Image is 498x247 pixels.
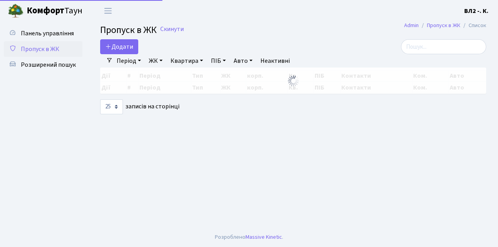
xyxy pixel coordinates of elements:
span: Панель управління [21,29,74,38]
button: Переключити навігацію [98,4,118,17]
a: Admin [404,21,419,29]
a: Massive Kinetic [245,233,282,241]
a: Пропуск в ЖК [4,41,82,57]
a: Розширений пошук [4,57,82,73]
a: ЖК [146,54,166,68]
div: Розроблено . [215,233,283,242]
li: Список [460,21,486,30]
a: Період [114,54,144,68]
a: Скинути [160,26,184,33]
a: Неактивні [257,54,293,68]
a: Авто [231,54,256,68]
img: Обробка... [287,75,300,87]
a: Додати [100,39,138,54]
nav: breadcrumb [392,17,498,34]
input: Пошук... [401,39,486,54]
span: Пропуск в ЖК [100,23,157,37]
span: Розширений пошук [21,60,76,69]
b: Комфорт [27,4,64,17]
a: Квартира [167,54,206,68]
label: записів на сторінці [100,99,179,114]
span: Таун [27,4,82,18]
span: Пропуск в ЖК [21,45,59,53]
select: записів на сторінці [100,99,123,114]
img: logo.png [8,3,24,19]
b: ВЛ2 -. К. [464,7,489,15]
a: ПІБ [208,54,229,68]
span: Додати [105,42,133,51]
a: ВЛ2 -. К. [464,6,489,16]
a: Панель управління [4,26,82,41]
a: Пропуск в ЖК [427,21,460,29]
